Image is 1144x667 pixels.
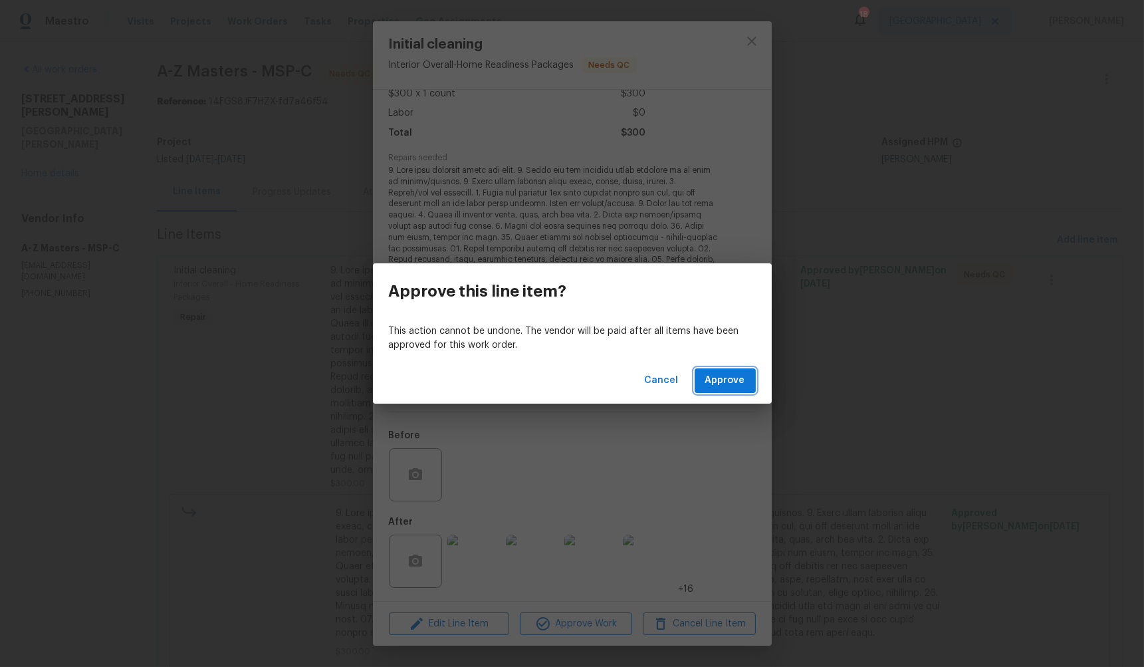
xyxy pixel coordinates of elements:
p: This action cannot be undone. The vendor will be paid after all items have been approved for this... [389,325,756,352]
span: Cancel [645,372,679,389]
h3: Approve this line item? [389,282,567,301]
button: Cancel [639,368,684,393]
button: Approve [695,368,756,393]
span: Approve [705,372,745,389]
